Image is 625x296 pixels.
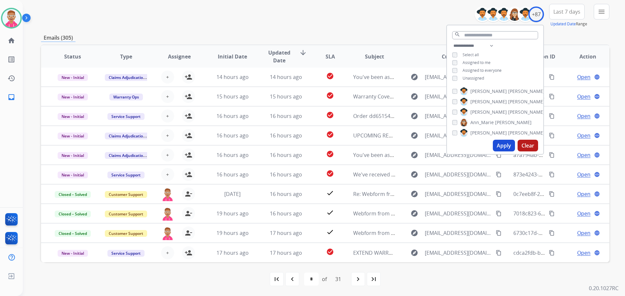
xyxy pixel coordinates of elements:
mat-icon: check_circle [326,248,334,256]
span: Closed – Solved [55,211,91,217]
mat-icon: content_copy [496,152,502,158]
mat-icon: content_copy [549,230,555,236]
mat-icon: person_remove [185,210,192,217]
span: [EMAIL_ADDRESS][DOMAIN_NAME] [425,112,492,120]
span: Closed – Solved [55,230,91,237]
span: Customer [442,53,467,60]
span: Warranty Coverage D-16917013 [353,93,431,100]
span: Assigned to me [463,60,491,65]
mat-icon: explore [410,210,418,217]
mat-icon: navigate_before [288,275,296,283]
mat-icon: first_page [273,275,281,283]
mat-icon: content_copy [549,250,555,256]
mat-icon: content_copy [549,191,555,197]
span: UPCOMING REPAIR: Extend Customer [353,132,445,139]
button: + [161,168,174,181]
mat-icon: search [454,32,460,37]
button: + [161,148,174,161]
button: + [161,90,174,103]
mat-icon: person_add [185,171,192,178]
img: agent-avatar [161,187,174,201]
span: [EMAIL_ADDRESS][DOMAIN_NAME] [425,210,492,217]
mat-icon: explore [410,171,418,178]
span: Select all [463,52,479,58]
span: 0c7eeb8f-207b-4525-8a2a-e83411792d54 [513,190,613,198]
span: Customer Support [105,191,147,198]
span: + [166,132,169,139]
mat-icon: check_circle [326,72,334,80]
span: 17 hours ago [270,249,302,256]
span: [PERSON_NAME] [508,98,545,105]
span: Open [577,112,590,120]
span: Open [577,93,590,100]
span: Type [120,53,132,60]
mat-icon: content_copy [496,172,502,177]
mat-icon: history [7,74,15,82]
span: Assigned to everyone [463,68,502,73]
span: [PERSON_NAME] [508,130,545,136]
mat-icon: person_add [185,249,192,257]
span: Order dd65154c-c6e6-49bd-9547-c8cc126c36d4 [353,112,469,120]
span: Service Support [107,250,145,257]
mat-icon: content_copy [496,211,502,216]
mat-icon: list_alt [7,56,15,63]
span: + [166,73,169,81]
span: Ann_Marie [470,119,494,126]
span: [DATE] [224,190,241,198]
mat-icon: content_copy [549,152,555,158]
span: New - Initial [58,172,88,178]
button: Updated Date [550,21,576,27]
span: 16 hours ago [270,171,302,178]
mat-icon: menu [598,8,605,16]
button: + [161,71,174,84]
span: 16 hours ago [270,132,302,139]
mat-icon: language [594,191,600,197]
span: 14 hours ago [216,73,249,81]
mat-icon: language [594,133,600,138]
span: 16 hours ago [270,151,302,159]
mat-icon: explore [410,190,418,198]
p: Emails (305) [41,34,76,42]
button: Last 7 days [549,4,585,19]
mat-icon: content_copy [549,133,555,138]
mat-icon: language [594,211,600,216]
span: Open [577,171,590,178]
mat-icon: explore [410,151,418,159]
span: 6730c17d-73a2-47b8-b58a-3f59d49d378f [513,229,612,237]
span: [PERSON_NAME] [470,130,507,136]
span: + [166,93,169,100]
mat-icon: check [326,189,334,197]
span: Customer Support [105,211,147,217]
div: 31 [330,273,346,286]
span: New - Initial [58,250,88,257]
span: Open [577,190,590,198]
mat-icon: person_add [185,151,192,159]
span: [PERSON_NAME] [508,109,545,115]
mat-icon: content_copy [549,172,555,177]
span: Unassigned [463,75,484,81]
p: 0.20.1027RC [589,284,618,292]
button: + [161,129,174,142]
span: [EMAIL_ADDRESS][DOMAIN_NAME] [425,93,492,100]
mat-icon: content_copy [549,211,555,216]
span: Open [577,229,590,237]
span: Open [577,210,590,217]
mat-icon: explore [410,132,418,139]
mat-icon: person_add [185,93,192,100]
mat-icon: person_add [185,73,192,81]
mat-icon: person_remove [185,190,192,198]
mat-icon: language [594,230,600,236]
span: Webform from [EMAIL_ADDRESS][DOMAIN_NAME] on [DATE] [353,210,501,217]
span: New - Initial [58,113,88,120]
span: SLA [326,53,335,60]
span: Open [577,73,590,81]
span: 19 hours ago [216,229,249,237]
span: 16 hours ago [270,190,302,198]
span: 15 hours ago [216,93,249,100]
span: [EMAIL_ADDRESS][DOMAIN_NAME] [425,249,492,257]
span: Open [577,151,590,159]
span: [EMAIL_ADDRESS][DOMAIN_NAME] [425,73,492,81]
span: You've been assigned a new service order: b3ea7817-84c0-4491-8e68-87edc9abc528 [353,151,559,159]
span: Re: Webform from [EMAIL_ADDRESS][DOMAIN_NAME] on [DATE] [353,190,509,198]
span: EXTEND WARRANTY DAILY REPORT [353,249,438,256]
